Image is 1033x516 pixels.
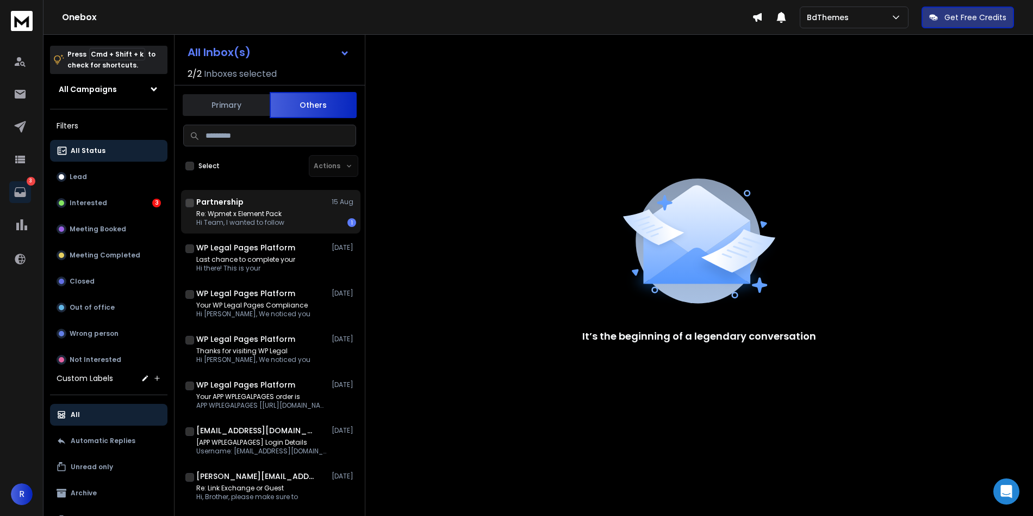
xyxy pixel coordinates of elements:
[152,199,161,207] div: 3
[196,392,327,401] p: Your APP WPLEGALPAGES order is
[67,49,155,71] p: Press to check for shortcuts.
[70,303,115,312] p: Out of office
[71,410,80,419] p: All
[50,78,167,100] button: All Campaigns
[196,484,298,493] p: Re: Link Exchange or Guest
[332,289,356,298] p: [DATE]
[196,334,295,345] h1: WP Legal Pages Platform
[183,93,270,117] button: Primary
[71,489,97,497] p: Archive
[332,198,356,206] p: 15 Aug
[196,355,310,364] p: Hi [PERSON_NAME], We noticed you
[188,47,251,58] h1: All Inbox(s)
[50,430,167,452] button: Automatic Replies
[50,404,167,426] button: All
[50,349,167,371] button: Not Interested
[196,255,295,264] p: Last chance to complete your
[188,67,202,81] span: 2 / 2
[196,242,295,253] h1: WP Legal Pages Platform
[89,48,145,60] span: Cmd + Shift + k
[50,218,167,240] button: Meeting Booked
[196,438,327,447] p: [APP WPLEGALPAGES] Login Details
[196,301,310,310] p: Your WP Legal Pages Compliance
[70,173,87,181] p: Lead
[270,92,357,118] button: Others
[59,84,117,95] h1: All Campaigns
[347,218,356,227] div: 1
[196,493,298,501] p: Hi, Brother, please make sure to
[50,166,167,188] button: Lead
[204,67,277,81] h3: Inboxes selected
[11,483,33,505] button: R
[50,140,167,162] button: All Status
[70,251,140,260] p: Meeting Completed
[50,297,167,318] button: Out of office
[70,329,119,338] p: Wrong person
[196,471,316,482] h1: [PERSON_NAME][EMAIL_ADDRESS][DOMAIN_NAME]
[196,264,295,273] p: Hi there! This is your
[196,288,295,299] h1: WP Legal Pages Platform
[332,380,356,389] p: [DATE]
[993,478,1019,505] div: Open Intercom Messenger
[70,199,107,207] p: Interested
[196,210,284,218] p: Re: Wpmet x Element Pack
[179,41,358,63] button: All Inbox(s)
[196,447,327,456] p: Username: [EMAIL_ADDRESS][DOMAIN_NAME] To set your
[50,118,167,133] h3: Filters
[196,310,310,318] p: Hi [PERSON_NAME], We noticed you
[582,329,816,344] p: It’s the beginning of a legendary conversation
[944,12,1006,23] p: Get Free Credits
[70,277,95,286] p: Closed
[27,177,35,186] p: 3
[196,379,295,390] h1: WP Legal Pages Platform
[62,11,752,24] h1: Onebox
[196,196,244,207] h1: Partnership
[196,218,284,227] p: Hi Team, I wanted to follow
[332,335,356,343] p: [DATE]
[196,347,310,355] p: Thanks for visiting WP Legal
[807,12,853,23] p: BdThemes
[71,463,113,471] p: Unread only
[332,472,356,481] p: [DATE]
[196,401,327,410] p: APP WPLEGALPAGES [[URL][DOMAIN_NAME]] Hi [PERSON_NAME], We have finished
[71,437,135,445] p: Automatic Replies
[50,271,167,292] button: Closed
[50,482,167,504] button: Archive
[922,7,1014,28] button: Get Free Credits
[9,181,31,203] a: 3
[50,323,167,345] button: Wrong person
[332,426,356,435] p: [DATE]
[332,243,356,252] p: [DATE]
[50,456,167,478] button: Unread only
[70,355,121,364] p: Not Interested
[198,162,220,170] label: Select
[11,11,33,31] img: logo
[50,244,167,266] button: Meeting Completed
[71,146,105,155] p: All Status
[196,425,316,436] h1: [EMAIL_ADDRESS][DOMAIN_NAME]
[57,373,113,384] h3: Custom Labels
[50,192,167,214] button: Interested3
[70,225,126,234] p: Meeting Booked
